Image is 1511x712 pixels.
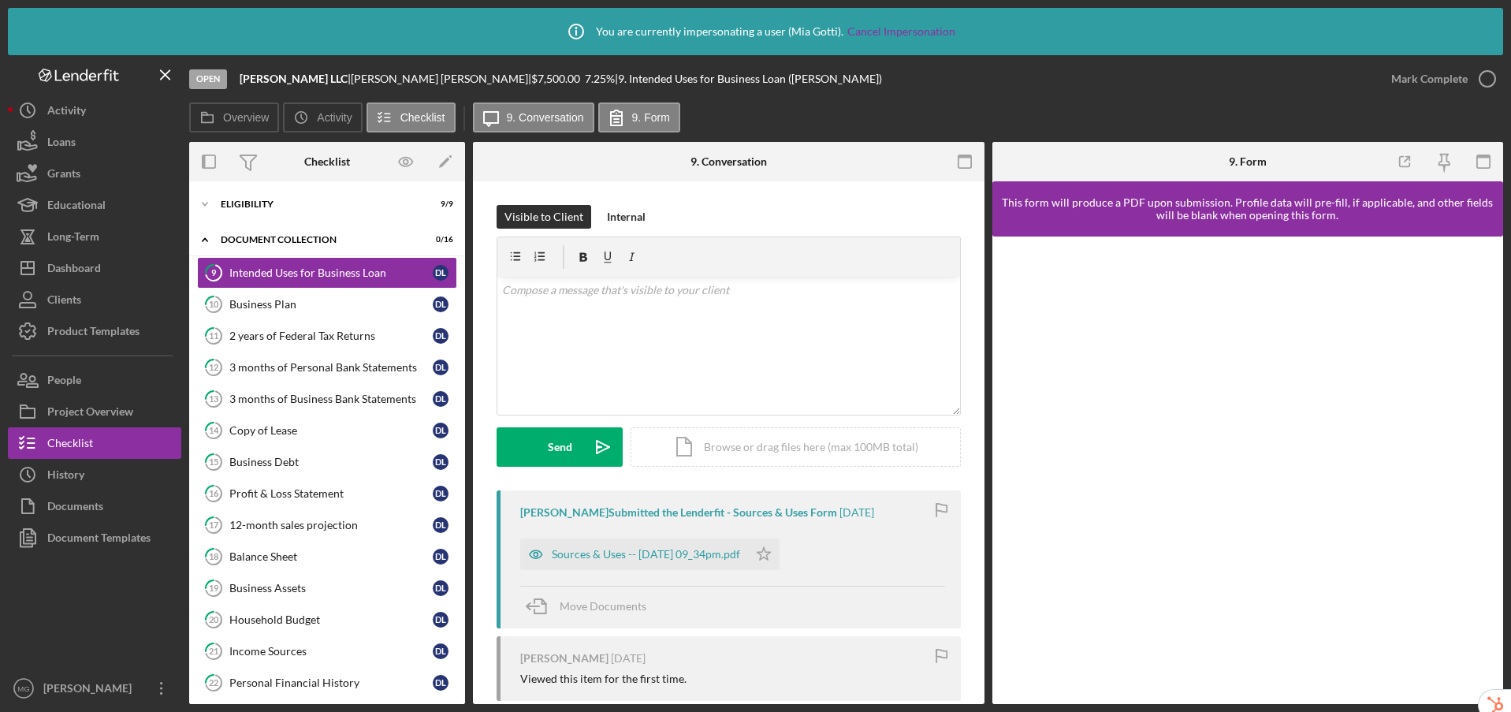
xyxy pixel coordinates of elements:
div: D L [433,423,448,438]
a: 9Intended Uses for Business LoanDL [197,257,457,289]
tspan: 12 [209,362,218,372]
div: Document Collection [221,235,414,244]
div: Sources & Uses -- [DATE] 09_34pm.pdf [552,548,740,561]
div: D L [433,643,448,659]
div: Copy of Lease [229,424,433,437]
div: $7,500.00 [531,73,585,85]
div: You are currently impersonating a user ( Mia Gotti ). [556,12,955,51]
div: D L [433,517,448,533]
div: D L [433,328,448,344]
button: Visible to Client [497,205,591,229]
label: 9. Conversation [507,111,584,124]
div: Documents [47,490,103,526]
button: Overview [189,103,279,132]
a: 16Profit & Loss StatementDL [197,478,457,509]
div: 0 / 16 [425,235,453,244]
a: History [8,459,181,490]
a: 18Balance SheetDL [197,541,457,572]
tspan: 22 [209,677,218,688]
div: Business Assets [229,582,433,595]
label: Overview [223,111,269,124]
div: Income Sources [229,645,433,658]
div: History [47,459,84,494]
div: D L [433,265,448,281]
div: 9. Form [1229,155,1267,168]
div: 9 / 9 [425,199,453,209]
a: Documents [8,490,181,522]
button: Mark Complete [1375,63,1503,95]
span: Move Documents [560,599,646,613]
div: D L [433,580,448,596]
div: Document Templates [47,522,151,557]
div: 3 months of Business Bank Statements [229,393,433,405]
tspan: 16 [209,488,219,498]
a: 133 months of Business Bank StatementsDL [197,383,457,415]
button: 9. Conversation [473,103,594,132]
div: Visible to Client [504,205,583,229]
div: Internal [607,205,646,229]
div: D L [433,486,448,501]
div: D L [433,612,448,628]
tspan: 19 [209,583,219,593]
button: Internal [599,205,653,229]
div: Profit & Loss Statement [229,487,433,500]
div: Intended Uses for Business Loan [229,267,433,279]
button: Checklist [367,103,456,132]
div: Business Debt [229,456,433,468]
button: Checklist [8,427,181,459]
div: 3 months of Personal Bank Statements [229,361,433,374]
a: 20Household BudgetDL [197,604,457,636]
button: Activity [283,103,362,132]
a: 22Personal Financial HistoryDL [197,667,457,699]
a: 1712-month sales projectionDL [197,509,457,541]
div: | 9. Intended Uses for Business Loan ([PERSON_NAME]) [615,73,882,85]
time: 2025-07-24 16:24 [611,652,646,665]
iframe: Lenderfit form [1008,252,1490,688]
tspan: 13 [209,393,218,404]
b: [PERSON_NAME] LLC [240,72,348,85]
button: Send [497,427,623,467]
tspan: 17 [209,520,219,530]
a: Cancel Impersonation [847,25,955,38]
div: D L [433,549,448,565]
tspan: 14 [209,425,219,435]
a: 15Business DebtDL [197,446,457,478]
tspan: 18 [209,551,218,561]
div: Checklist [47,427,93,463]
button: Sources & Uses -- [DATE] 09_34pm.pdf [520,539,780,570]
div: [PERSON_NAME] [PERSON_NAME] | [351,73,531,85]
div: Send [548,427,572,467]
div: Mark Complete [1391,63,1468,95]
button: 9. Form [598,103,680,132]
a: 10Business PlanDL [197,289,457,320]
tspan: 21 [209,646,218,656]
button: Move Documents [520,587,662,626]
a: 123 months of Personal Bank StatementsDL [197,352,457,383]
tspan: 10 [209,299,219,309]
button: Document Templates [8,522,181,554]
tspan: 20 [209,614,219,624]
div: Viewed this item for the first time. [520,673,687,685]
